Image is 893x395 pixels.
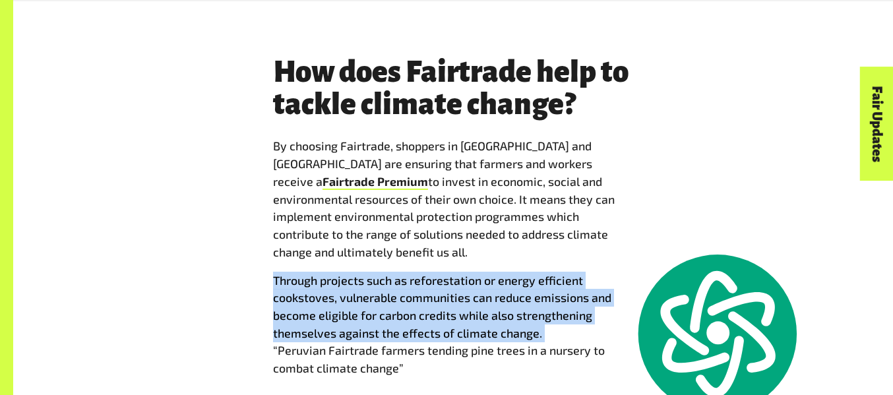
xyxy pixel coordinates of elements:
[273,272,633,377] p: Through projects such as reforestation or energy efficient cookstoves, vulnerable communities can...
[323,174,428,190] a: Fairtrade Premium
[273,57,633,121] h2: How does Fairtrade help to tackle climate change?
[273,137,633,260] p: By choosing Fairtrade, shoppers in [GEOGRAPHIC_DATA] and [GEOGRAPHIC_DATA] are ensuring that farm...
